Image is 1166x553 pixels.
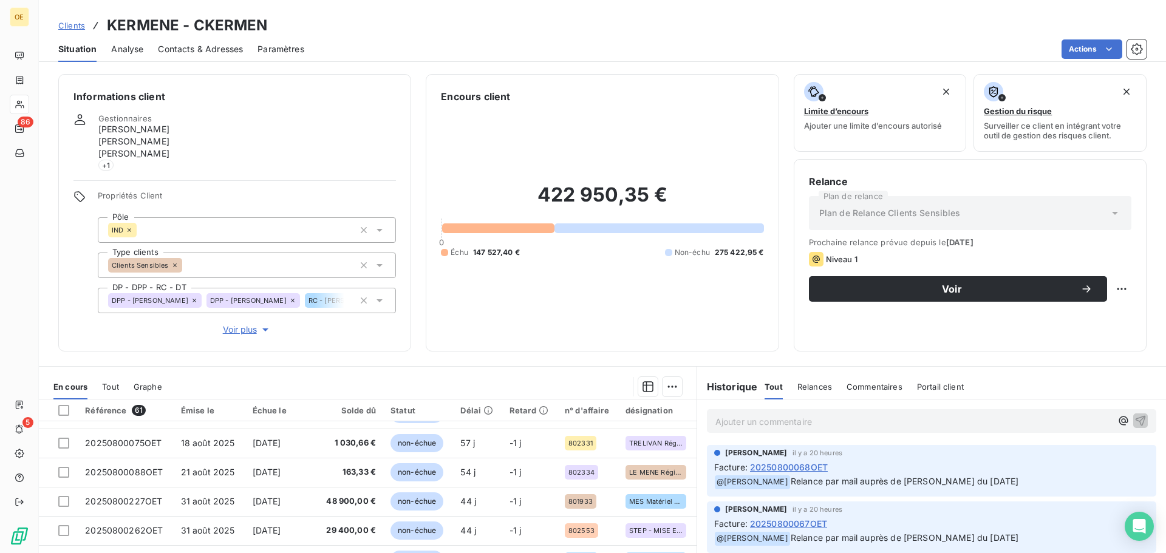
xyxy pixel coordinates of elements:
span: non-échue [390,463,443,481]
span: 802331 [568,439,593,447]
input: Ajouter une valeur [182,260,192,271]
div: désignation [626,405,689,415]
span: IND [112,226,123,234]
span: Facture : [714,517,748,530]
span: Clients [58,21,85,30]
div: Statut [390,405,446,415]
span: STEP - MISE EN PLACE DE VARIATEURS SUR LES [629,527,683,534]
div: n° d'affaire [565,405,611,415]
span: 31 août 2025 [181,496,235,506]
input: Ajouter une valeur [344,295,354,306]
span: 54 j [460,467,476,477]
span: -1 j [510,438,522,448]
span: il y a 20 heures [793,506,842,513]
span: -1 j [510,496,522,506]
span: 44 j [460,525,476,535]
div: Échue le [253,405,310,415]
span: 48 900,00 € [324,495,376,507]
span: Niveau 1 [826,254,857,264]
span: 0 [439,237,444,247]
h6: Encours client [441,89,510,104]
span: LE MENE Régie [DATE] - [DATE] [629,469,683,476]
span: Contacts & Adresses [158,43,243,55]
span: En cours [53,382,87,392]
span: [DATE] [253,467,281,477]
span: Portail client [917,382,964,392]
span: Voir [823,284,1080,294]
span: 801933 [568,498,593,505]
button: Voir [809,276,1107,302]
span: Gestionnaires [98,114,152,123]
span: 29 400,00 € [324,524,376,537]
span: [PERSON_NAME] [98,135,169,148]
span: Clients Sensibles [112,262,169,269]
div: Délai [460,405,495,415]
span: 20250800088OET [85,467,163,477]
span: 1 030,66 € [324,437,376,449]
h6: Historique [697,379,758,394]
div: Solde dû [324,405,376,415]
span: Relance par mail auprès de [PERSON_NAME] du [DATE] [791,532,1019,543]
span: DPP - [PERSON_NAME] [112,297,188,304]
span: [PERSON_NAME] [98,148,169,160]
button: Limite d’encoursAjouter une limite d’encours autorisé [794,74,967,152]
a: Clients [58,19,85,32]
span: 18 août 2025 [181,438,235,448]
div: Référence [85,405,166,416]
span: [DATE] [253,525,281,535]
span: 20250800067OET [750,517,827,530]
span: [PERSON_NAME] [98,123,169,135]
span: Limite d’encours [804,106,868,116]
span: [DATE] [946,237,973,247]
span: Gestion du risque [984,106,1052,116]
span: Relances [797,382,832,392]
img: Logo LeanPay [10,526,29,546]
div: OE [10,7,29,27]
span: 20250800227OET [85,496,162,506]
span: Paramètres [257,43,304,55]
div: Open Intercom Messenger [1125,512,1154,541]
div: Émise le [181,405,238,415]
span: Ajouter une limite d’encours autorisé [804,121,942,131]
span: non-échue [390,492,443,511]
span: non-échue [390,434,443,452]
span: Plan de Relance Clients Sensibles [819,207,961,219]
span: Tout [102,382,119,392]
span: Relance par mail auprès de [PERSON_NAME] du [DATE] [791,476,1019,486]
span: Prochaine relance prévue depuis le [809,237,1131,247]
span: 802553 [568,527,595,534]
span: il y a 20 heures [793,449,842,456]
span: 20250800075OET [85,438,162,448]
span: [PERSON_NAME] [725,504,788,515]
span: Surveiller ce client en intégrant votre outil de gestion des risques client. [984,121,1136,140]
span: Tout [765,382,783,392]
span: 163,33 € [324,466,376,478]
span: 20250800068OET [750,461,828,473]
span: + 1 [98,160,114,171]
h3: KERMENE - CKERMEN [107,15,268,36]
span: 44 j [460,496,476,506]
span: 86 [18,117,33,127]
span: @ [PERSON_NAME] [715,532,790,546]
button: Voir plus [98,323,396,336]
span: 31 août 2025 [181,525,235,535]
span: Analyse [111,43,143,55]
h6: Informations client [73,89,396,104]
div: Retard [510,405,550,415]
span: 275 422,95 € [715,247,764,258]
span: DPP - [PERSON_NAME] [210,297,287,304]
span: [PERSON_NAME] [725,447,788,458]
span: [DATE] [253,438,281,448]
span: Voir plus [223,324,271,336]
span: 802334 [568,469,595,476]
button: Actions [1062,39,1122,59]
span: [DATE] [253,496,281,506]
h6: Relance [809,174,1131,189]
span: -1 j [510,467,522,477]
span: -1 j [510,525,522,535]
span: TRELIVAN Régie [DATE] - [DATE] [629,439,683,447]
span: 5 [22,417,33,428]
span: 21 août 2025 [181,467,235,477]
span: Graphe [134,382,162,392]
span: 57 j [460,438,475,448]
